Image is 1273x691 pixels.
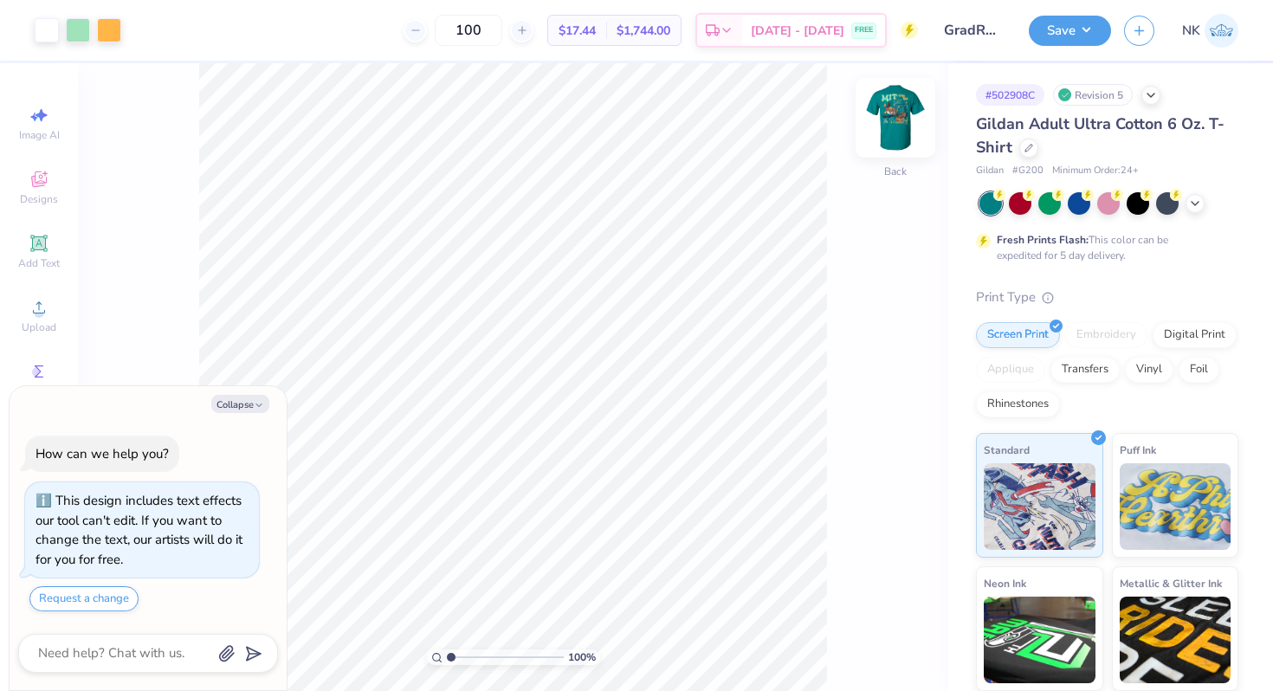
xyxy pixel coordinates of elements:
div: How can we help you? [36,445,169,462]
span: Minimum Order: 24 + [1052,164,1139,178]
span: $1,744.00 [617,22,670,40]
button: Request a change [29,586,139,611]
span: Puff Ink [1120,441,1156,459]
img: Back [861,83,930,152]
div: Print Type [976,287,1238,307]
button: Save [1029,16,1111,46]
img: Nasrullah Khan [1205,14,1238,48]
span: Add Text [18,256,60,270]
span: FREE [855,24,873,36]
span: Neon Ink [984,574,1026,592]
a: NK [1182,14,1238,48]
img: Metallic & Glitter Ink [1120,597,1231,683]
div: Rhinestones [976,391,1060,417]
span: Metallic & Glitter Ink [1120,574,1222,592]
img: Neon Ink [984,597,1095,683]
div: Back [884,164,907,179]
span: 100 % [568,649,596,665]
div: Embroidery [1065,322,1147,348]
span: [DATE] - [DATE] [751,22,844,40]
div: Foil [1179,357,1219,383]
div: # 502908C [976,84,1044,106]
div: Screen Print [976,322,1060,348]
div: Vinyl [1125,357,1173,383]
img: Standard [984,463,1095,550]
span: Upload [22,320,56,334]
div: Revision 5 [1053,84,1133,106]
div: Applique [976,357,1045,383]
span: Image AI [19,128,60,142]
div: Digital Print [1153,322,1237,348]
div: Transfers [1050,357,1120,383]
span: Gildan Adult Ultra Cotton 6 Oz. T-Shirt [976,113,1225,158]
strong: Fresh Prints Flash: [997,233,1089,247]
span: NK [1182,21,1200,41]
span: Standard [984,441,1030,459]
img: Puff Ink [1120,463,1231,550]
span: # G200 [1012,164,1044,178]
input: Untitled Design [931,13,1016,48]
div: This design includes text effects our tool can't edit. If you want to change the text, our artist... [36,492,242,568]
button: Collapse [211,395,269,413]
input: – – [435,15,502,46]
span: $17.44 [559,22,596,40]
div: This color can be expedited for 5 day delivery. [997,232,1210,263]
span: Gildan [976,164,1004,178]
span: Designs [20,192,58,206]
